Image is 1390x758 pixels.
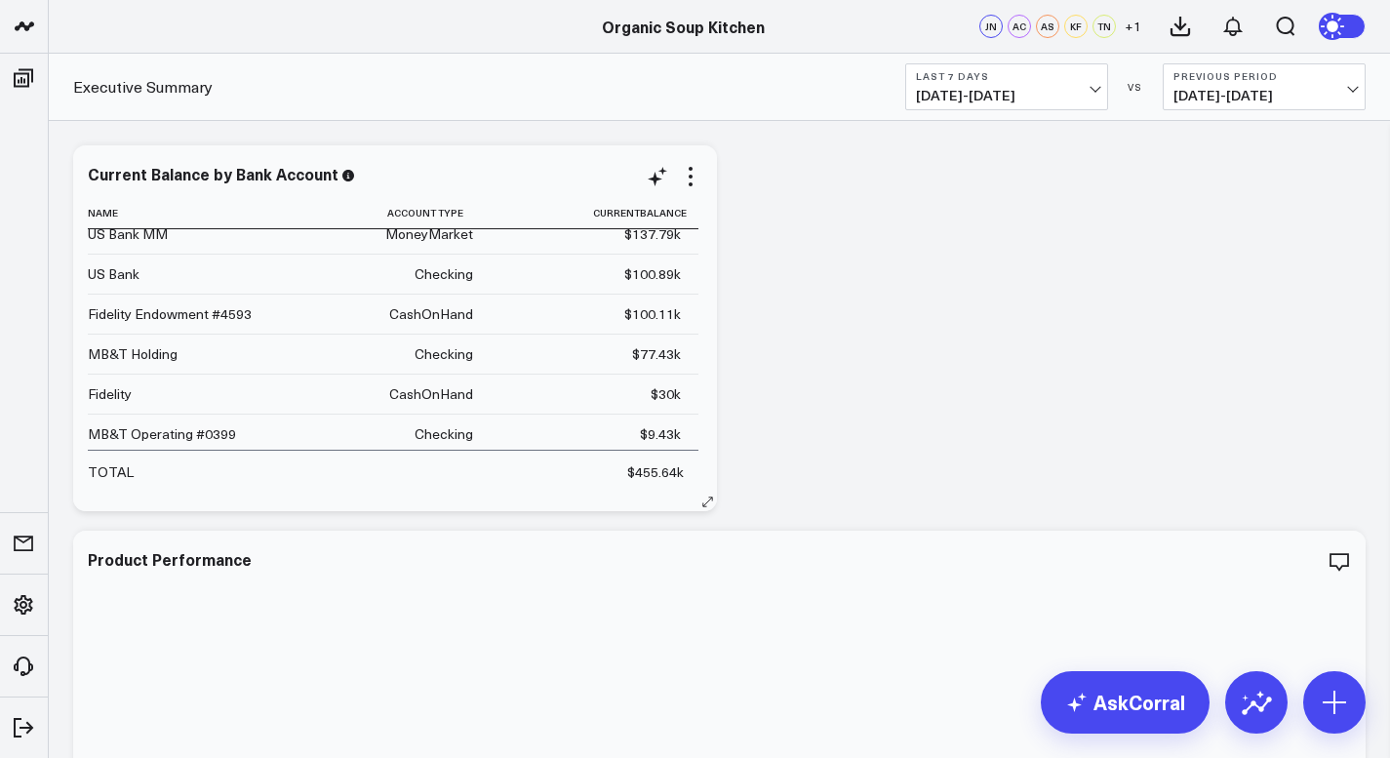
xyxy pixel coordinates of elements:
[1173,88,1355,103] span: [DATE] - [DATE]
[389,304,473,324] div: CashOnHand
[1121,15,1144,38] button: +1
[640,424,681,444] div: $9.43k
[1041,671,1210,734] a: AskCorral
[88,197,283,229] th: Name
[632,344,681,364] div: $77.43k
[389,384,473,404] div: CashOnHand
[916,88,1097,103] span: [DATE] - [DATE]
[1173,70,1355,82] b: Previous Period
[88,384,132,404] div: Fidelity
[624,264,681,284] div: $100.89k
[88,548,252,570] div: Product Performance
[1064,15,1088,38] div: KF
[88,344,178,364] div: MB&T Holding
[1092,15,1116,38] div: TN
[385,224,473,244] div: MoneyMarket
[415,264,473,284] div: Checking
[491,197,698,229] th: Currentbalance
[624,224,681,244] div: $137.79k
[73,76,213,98] a: Executive Summary
[88,224,168,244] div: US Bank MM
[1008,15,1031,38] div: AC
[905,63,1108,110] button: Last 7 Days[DATE]-[DATE]
[415,344,473,364] div: Checking
[88,163,338,184] div: Current Balance by Bank Account
[88,462,134,482] div: TOTAL
[415,424,473,444] div: Checking
[651,384,681,404] div: $30k
[88,304,252,324] div: Fidelity Endowment #4593
[916,70,1097,82] b: Last 7 Days
[1125,20,1141,33] span: + 1
[1163,63,1366,110] button: Previous Period[DATE]-[DATE]
[624,304,681,324] div: $100.11k
[979,15,1003,38] div: JN
[88,264,139,284] div: US Bank
[1036,15,1059,38] div: AS
[1118,81,1153,93] div: VS
[627,462,684,482] div: $455.64k
[602,16,765,37] a: Organic Soup Kitchen
[88,424,236,444] div: MB&T Operating #0399
[283,197,491,229] th: Account Type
